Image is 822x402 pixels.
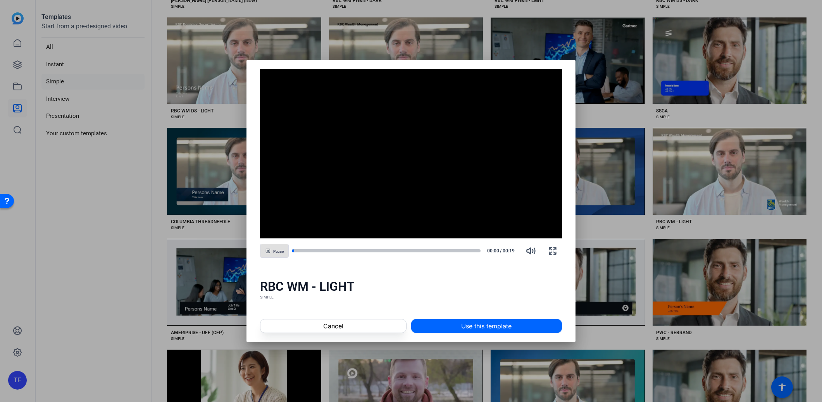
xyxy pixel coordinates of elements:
div: RBC WM - LIGHT [260,279,562,294]
button: Use this template [411,319,562,333]
span: Cancel [323,321,343,331]
span: 00:00 [484,247,500,254]
button: Fullscreen [543,242,562,260]
button: Mute [522,242,540,260]
button: Pause [260,244,289,258]
div: / [484,247,519,254]
span: Pause [273,249,284,254]
span: Use this template [461,321,512,331]
span: 00:19 [503,247,519,254]
div: Video Player [260,69,562,239]
button: Cancel [260,319,406,333]
div: SIMPLE [260,294,562,300]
